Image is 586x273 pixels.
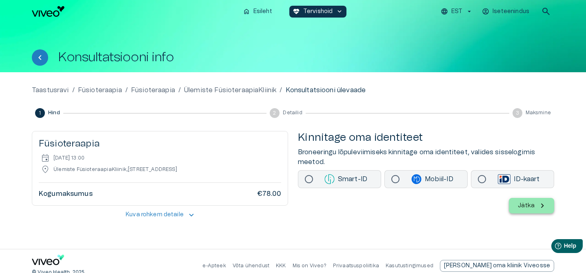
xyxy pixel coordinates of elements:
iframe: Help widget launcher [522,236,586,259]
p: Konsultatsiooni ülevaade [286,85,366,95]
span: event [40,153,50,163]
a: Ülemiste FüsioteraapiaKliinik [184,85,276,95]
a: e-Apteek [202,263,226,268]
span: keyboard_arrow_down [336,8,343,15]
img: mobile-id login [411,174,422,184]
span: ecg_heart [293,8,300,15]
button: homeEsileht [240,6,276,18]
a: Kasutustingimused [386,263,433,268]
a: Navigate to homepage [32,6,236,17]
button: EST [439,6,474,18]
h4: Kinnitage oma identiteet [298,131,554,144]
p: Mis on Viveo? [293,262,326,269]
p: / [125,85,128,95]
text: 2 [273,111,276,115]
span: keyboard_arrow_up [187,211,196,220]
p: ID-kaart [491,174,547,184]
img: smart-id login [324,174,335,184]
p: Jätka [518,202,535,210]
p: Kuva rohkem detaile [126,211,184,219]
p: Broneeringu lõpuleviimiseks kinnitage oma identiteet, valides sisselogimis meetod. [298,147,554,167]
span: Hind [48,109,60,116]
p: Mobiil-ID [404,174,461,184]
div: [PERSON_NAME] oma kliinik Viveosse [440,260,554,272]
button: open search modal [538,3,554,20]
span: Maksmine [526,109,551,116]
button: Kuva rohkem detailekeyboard_arrow_up [32,207,288,223]
p: / [280,85,282,95]
text: 3 [516,111,519,115]
p: / [72,85,75,95]
span: location_on [40,164,50,174]
h1: Konsultatsiooni info [58,50,174,64]
p: [DATE] 13:00 [53,155,84,162]
a: Send email to partnership request to viveo [440,260,554,272]
text: 1 [39,111,41,115]
a: Privaatsuspoliitika [333,263,379,268]
h6: €78.00 [257,189,281,198]
a: Füsioteraapia [78,85,122,95]
span: search [541,7,551,16]
span: Detailid [283,109,302,116]
p: Smart-ID [317,174,374,184]
button: ecg_heartTervishoidkeyboard_arrow_down [289,6,347,18]
p: [PERSON_NAME] oma kliinik Viveosse [444,262,550,270]
button: Jätka [509,198,554,213]
button: Tagasi [32,49,48,66]
h6: Kogumaksumus [39,189,93,198]
p: Ülemiste FüsioteraapiaKliinik , [STREET_ADDRESS] [53,166,177,173]
a: Füsioteraapia [131,85,175,95]
img: Viveo logo [32,6,64,17]
p: Tervishoid [303,7,333,16]
p: / [178,85,181,95]
p: Esileht [253,7,272,16]
h5: Füsioteraapia [39,138,281,150]
p: EST [451,7,462,16]
a: KKK [276,263,286,268]
button: Iseteenindus [481,6,531,18]
a: Taastusravi [32,85,69,95]
a: Navigate to home page [32,255,64,268]
p: Võta ühendust [233,262,269,269]
p: Iseteenindus [493,7,529,16]
span: home [243,8,250,15]
img: id-card login [498,174,511,184]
